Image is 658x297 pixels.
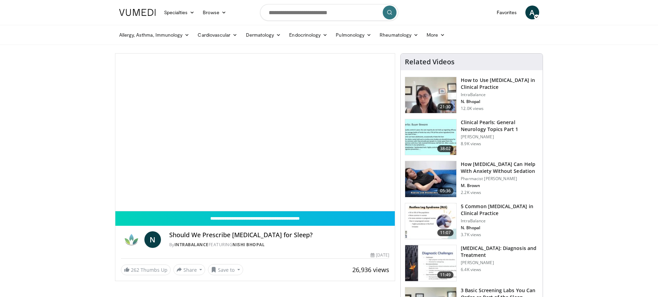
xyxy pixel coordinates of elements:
[160,6,199,19] a: Specialties
[405,161,538,197] a: 05:36 How [MEDICAL_DATA] Can Help With Anxiety Without Sedation Pharmacist [PERSON_NAME] M. Brown...
[173,264,206,275] button: Share
[461,225,538,231] p: N. Bhopal
[461,77,538,91] h3: How to Use [MEDICAL_DATA] in Clinical Practice
[405,245,538,281] a: 11:49 [MEDICAL_DATA]: Diagnosis and Treatment [PERSON_NAME] 6.4K views
[461,245,538,259] h3: [MEDICAL_DATA]: Diagnosis and Treatment
[405,77,538,113] a: 21:30 How to Use [MEDICAL_DATA] in Clinical Practice IntraBalance N. Bhopal 12.0K views
[260,4,398,21] input: Search topics, interventions
[232,242,265,248] a: Nishi Bhopal
[461,218,538,224] p: IntraBalance
[437,145,454,152] span: 38:02
[461,141,481,147] p: 8.9K views
[332,28,375,42] a: Pulmonology
[144,231,161,248] a: N
[461,106,484,111] p: 12.0K views
[405,58,455,66] h4: Related Videos
[437,103,454,110] span: 21:30
[119,9,156,16] img: VuMedi Logo
[525,6,539,19] a: A
[371,252,389,258] div: [DATE]
[375,28,422,42] a: Rheumatology
[121,231,142,248] img: IntraBalance
[121,264,171,275] a: 262 Thumbs Up
[405,203,538,240] a: 11:07 5 Common [MEDICAL_DATA] in Clinical Practice IntraBalance N. Bhopal 3.7K views
[131,267,139,273] span: 262
[169,242,390,248] div: By FEATURING
[461,119,538,133] h3: Clinical Pearls: General Neurology Topics Part 1
[493,6,521,19] a: Favorites
[115,54,395,211] video-js: Video Player
[352,266,389,274] span: 26,936 views
[461,203,538,217] h3: 5 Common [MEDICAL_DATA] in Clinical Practice
[461,183,538,188] p: M. Brown
[285,28,332,42] a: Endocrinology
[405,119,538,156] a: 38:02 Clinical Pearls: General Neurology Topics Part 1 [PERSON_NAME] 8.9K views
[461,260,538,266] p: [PERSON_NAME]
[405,245,456,281] img: 6e0bc43b-d42b-409a-85fd-0f454729f2ca.150x105_q85_crop-smart_upscale.jpg
[208,264,243,275] button: Save to
[169,231,390,239] h4: Should We Prescribe [MEDICAL_DATA] for Sleep?
[242,28,285,42] a: Dermatology
[199,6,230,19] a: Browse
[437,271,454,278] span: 11:49
[422,28,449,42] a: More
[461,92,538,98] p: IntraBalance
[193,28,241,42] a: Cardiovascular
[461,190,481,195] p: 2.2K views
[405,203,456,239] img: e41a58fc-c8b3-4e06-accc-3dd0b2ae14cc.150x105_q85_crop-smart_upscale.jpg
[405,77,456,113] img: 662646f3-24dc-48fd-91cb-7f13467e765c.150x105_q85_crop-smart_upscale.jpg
[461,134,538,140] p: [PERSON_NAME]
[461,267,481,272] p: 6.4K views
[174,242,209,248] a: IntraBalance
[461,161,538,175] h3: How [MEDICAL_DATA] Can Help With Anxiety Without Sedation
[461,99,538,104] p: N. Bhopal
[405,119,456,155] img: 91ec4e47-6cc3-4d45-a77d-be3eb23d61cb.150x105_q85_crop-smart_upscale.jpg
[437,229,454,236] span: 11:07
[115,28,194,42] a: Allergy, Asthma, Immunology
[461,232,481,238] p: 3.7K views
[437,187,454,194] span: 05:36
[461,176,538,182] p: Pharmacist [PERSON_NAME]
[405,161,456,197] img: 7bfe4765-2bdb-4a7e-8d24-83e30517bd33.150x105_q85_crop-smart_upscale.jpg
